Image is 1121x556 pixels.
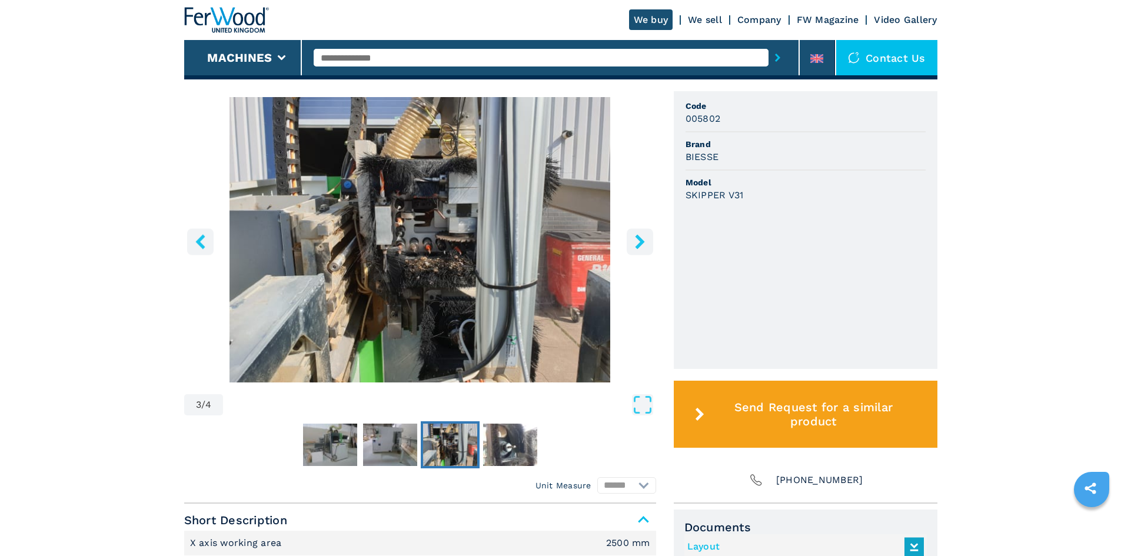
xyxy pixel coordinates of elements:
[776,472,863,488] span: [PHONE_NUMBER]
[184,97,656,382] div: Go to Slide 3
[184,510,656,531] span: Short Description
[207,51,272,65] button: Machines
[363,424,417,466] img: 80f36e53324840292496f5de82ef1b16
[684,520,927,534] span: Documents
[674,381,937,448] button: Send Request for a similar product
[686,112,721,125] h3: 005802
[836,40,937,75] div: Contact us
[848,52,860,64] img: Contact us
[686,100,926,112] span: Code
[303,424,357,466] img: f9305e657e5b5f020ff7a19ab07e7f72
[686,177,926,188] span: Model
[201,400,205,409] span: /
[184,421,656,468] nav: Thumbnail Navigation
[205,400,211,409] span: 4
[184,7,269,33] img: Ferwood
[226,394,653,415] button: Open Fullscreen
[423,424,477,466] img: 5c35e5410ccfe8a980af64ff8ec0a061
[709,400,917,428] span: Send Request for a similar product
[1071,503,1112,547] iframe: Chat
[483,424,537,466] img: 8896e2824fa7b93af54933714950097c
[301,421,360,468] button: Go to Slide 1
[874,14,937,25] a: Video Gallery
[686,138,926,150] span: Brand
[686,150,719,164] h3: BIESSE
[629,9,673,30] a: We buy
[686,188,744,202] h3: SKIPPER V31
[737,14,781,25] a: Company
[748,472,764,488] img: Phone
[421,421,480,468] button: Go to Slide 3
[606,538,650,548] em: 2500 mm
[187,228,214,255] button: left-button
[627,228,653,255] button: right-button
[361,421,420,468] button: Go to Slide 2
[535,480,591,491] em: Unit Measure
[184,97,656,382] img: Vertical CNC Machine Centres BIESSE SKIPPER V31
[688,14,722,25] a: We sell
[769,44,787,71] button: submit-button
[190,537,285,550] p: X axis working area
[1076,474,1105,503] a: sharethis
[196,400,201,409] span: 3
[481,421,540,468] button: Go to Slide 4
[797,14,859,25] a: FW Magazine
